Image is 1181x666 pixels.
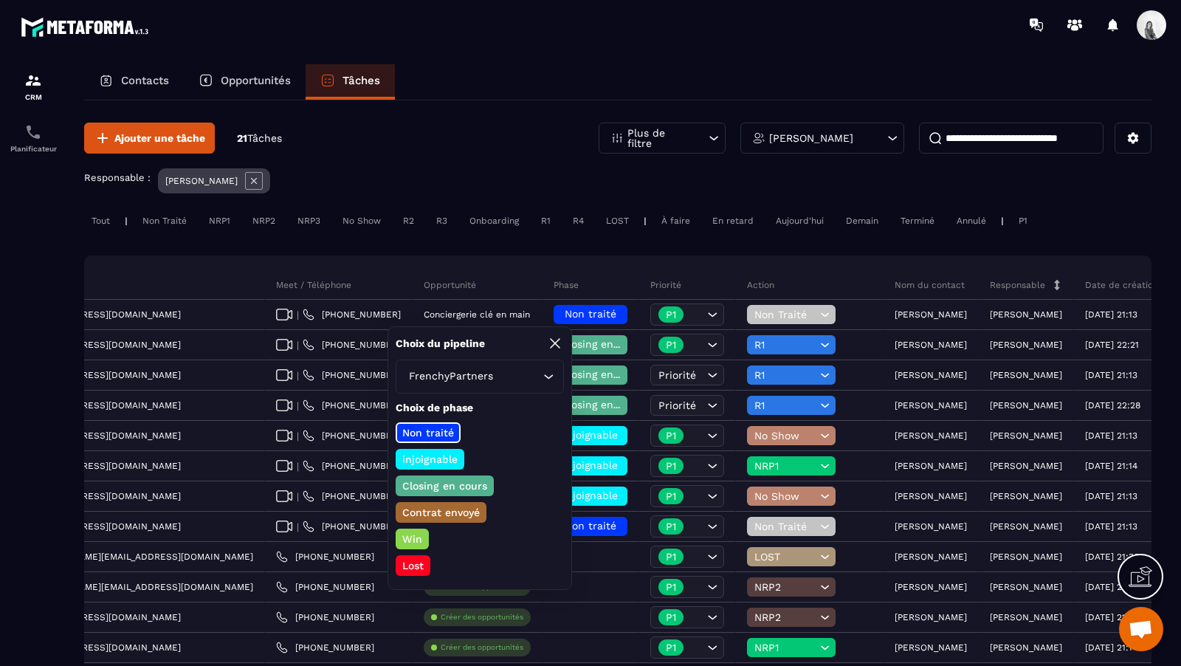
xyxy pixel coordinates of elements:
[658,369,696,381] span: Priorité
[1085,521,1137,532] p: [DATE] 21:13
[565,520,616,532] span: Non traité
[839,212,886,230] div: Demain
[135,212,194,230] div: Non Traité
[990,521,1062,532] p: [PERSON_NAME]
[754,430,816,442] span: No Show
[565,308,616,320] span: Non traité
[400,425,456,440] p: Non traité
[400,478,489,493] p: Closing en cours
[895,612,967,622] p: [PERSON_NAME]
[4,112,63,164] a: schedulerschedulerPlanificateur
[396,212,421,230] div: R2
[754,460,816,472] span: NRP1
[1119,607,1163,651] div: Ouvrir le chat
[303,490,401,502] a: [PHONE_NUMBER]
[396,360,564,394] div: Search for option
[666,340,676,350] p: P1
[705,212,761,230] div: En retard
[297,340,299,351] span: |
[754,399,816,411] span: R1
[561,368,645,380] span: Closing en cours
[658,399,696,411] span: Priorité
[342,74,380,87] p: Tâches
[893,212,942,230] div: Terminé
[297,430,299,442] span: |
[895,642,967,653] p: [PERSON_NAME]
[644,216,647,226] p: |
[276,279,351,291] p: Meet / Téléphone
[84,123,215,154] button: Ajouter une tâche
[335,212,388,230] div: No Show
[396,337,485,351] p: Choix du pipeline
[650,279,681,291] p: Priorité
[754,551,816,563] span: LOST
[1085,612,1137,622] p: [DATE] 21:15
[754,642,816,653] span: NRP1
[754,611,816,623] span: NRP2
[1011,212,1035,230] div: P1
[599,212,636,230] div: LOST
[165,176,238,186] p: [PERSON_NAME]
[1085,461,1137,471] p: [DATE] 21:14
[565,212,591,230] div: R4
[769,133,853,143] p: [PERSON_NAME]
[895,491,967,501] p: [PERSON_NAME]
[1085,552,1139,562] p: [DATE] 21:36
[563,429,618,441] span: injoignable
[245,212,283,230] div: NRP2
[290,212,328,230] div: NRP3
[666,642,676,653] p: P1
[895,309,967,320] p: [PERSON_NAME]
[462,212,526,230] div: Onboarding
[666,309,676,320] p: P1
[297,521,299,532] span: |
[666,552,676,562] p: P1
[297,491,299,502] span: |
[429,212,455,230] div: R3
[895,370,967,380] p: [PERSON_NAME]
[627,128,692,148] p: Plus de filtre
[303,430,401,442] a: [PHONE_NUMBER]
[895,461,967,471] p: [PERSON_NAME]
[276,551,374,563] a: [PHONE_NUMBER]
[1085,370,1137,380] p: [DATE] 21:13
[1085,340,1139,350] p: [DATE] 22:21
[990,612,1062,622] p: [PERSON_NAME]
[4,145,63,153] p: Planificateur
[990,491,1062,501] p: [PERSON_NAME]
[561,338,645,350] span: Closing en cours
[561,399,645,411] span: Closing en cours
[303,521,401,532] a: [PHONE_NUMBER]
[4,93,63,101] p: CRM
[297,461,299,472] span: |
[1085,430,1137,441] p: [DATE] 21:13
[563,490,618,501] span: injoignable
[184,64,306,100] a: Opportunités
[895,340,967,350] p: [PERSON_NAME]
[895,430,967,441] p: [PERSON_NAME]
[1085,582,1139,592] p: [DATE] 21:35
[84,212,117,230] div: Tout
[554,279,579,291] p: Phase
[666,521,676,532] p: P1
[114,131,205,145] span: Ajouter une tâche
[990,552,1062,562] p: [PERSON_NAME]
[424,279,476,291] p: Opportunité
[297,309,299,320] span: |
[496,368,540,385] input: Search for option
[1085,491,1137,501] p: [DATE] 21:13
[237,131,282,145] p: 21
[24,123,42,141] img: scheduler
[754,309,816,320] span: Non Traité
[303,369,401,381] a: [PHONE_NUMBER]
[990,279,1045,291] p: Responsable
[84,64,184,100] a: Contacts
[121,74,169,87] p: Contacts
[276,611,374,623] a: [PHONE_NUMBER]
[24,72,42,89] img: formation
[1001,216,1004,226] p: |
[895,521,967,532] p: [PERSON_NAME]
[654,212,698,230] div: À faire
[247,132,282,144] span: Tâches
[754,369,816,381] span: R1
